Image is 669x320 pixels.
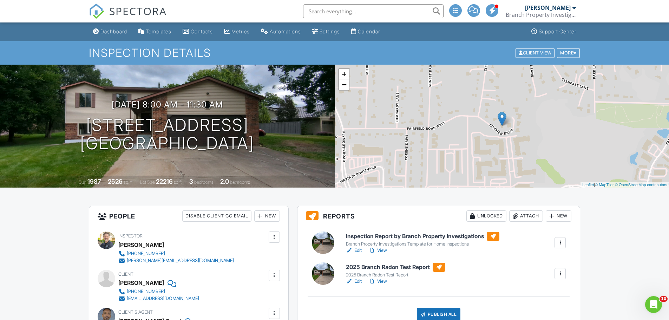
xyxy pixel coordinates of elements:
[118,272,133,277] span: Client
[127,251,165,256] div: [PHONE_NUMBER]
[118,250,234,257] a: [PHONE_NUMBER]
[182,210,251,222] div: Disable Client CC Email
[89,47,581,59] h1: Inspection Details
[112,100,223,109] h3: [DATE] 8:00 am - 11:30 am
[231,28,250,34] div: Metrics
[369,247,387,254] a: View
[127,296,199,301] div: [EMAIL_ADDRESS][DOMAIN_NAME]
[525,4,571,11] div: [PERSON_NAME]
[309,25,343,38] a: Settings
[191,28,213,34] div: Contacts
[529,25,579,38] a: Support Center
[660,296,668,302] span: 10
[118,309,153,315] span: Client's Agent
[557,48,580,58] div: More
[100,28,127,34] div: Dashboard
[127,258,234,263] div: [PERSON_NAME][EMAIL_ADDRESS][DOMAIN_NAME]
[346,232,499,241] h6: Inspection Report by Branch Property Investigations
[180,25,216,38] a: Contacts
[346,278,362,285] a: Edit
[539,28,576,34] div: Support Center
[297,206,580,226] h3: Reports
[346,263,445,272] h6: 2025 Branch Radon Test Report
[140,179,155,185] span: Lot Size
[108,178,123,185] div: 2526
[118,233,143,239] span: Inspector
[320,28,340,34] div: Settings
[90,25,130,38] a: Dashboard
[369,278,387,285] a: View
[358,28,380,34] div: Calendar
[89,206,288,226] h3: People
[136,25,174,38] a: Templates
[174,179,183,185] span: sq.ft.
[156,178,173,185] div: 22216
[118,257,234,264] a: [PERSON_NAME][EMAIL_ADDRESS][DOMAIN_NAME]
[221,25,252,38] a: Metrics
[506,11,576,18] div: Branch Property Investigations
[87,178,101,185] div: 1987
[615,183,667,187] a: © OpenStreetMap contributors
[466,210,506,222] div: Unlocked
[645,296,662,313] iframe: Intercom live chat
[89,9,167,24] a: SPECTORA
[515,50,556,55] a: Client View
[339,69,349,79] a: Zoom in
[346,272,445,278] div: 2025 Branch Radon Test Report
[582,183,594,187] a: Leaflet
[146,28,171,34] div: Templates
[127,289,165,294] div: [PHONE_NUMBER]
[118,288,199,295] a: [PHONE_NUMBER]
[595,183,614,187] a: © MapTiler
[89,4,104,19] img: The Best Home Inspection Software - Spectora
[348,25,383,38] a: Calendar
[220,178,229,185] div: 2.0
[339,79,349,90] a: Zoom out
[346,232,499,247] a: Inspection Report by Branch Property Investigations Branch Property Investigations Template for H...
[118,240,164,250] div: [PERSON_NAME]
[346,263,445,278] a: 2025 Branch Radon Test Report 2025 Branch Radon Test Report
[258,25,304,38] a: Automations (Advanced)
[546,210,571,222] div: New
[194,179,214,185] span: bedrooms
[581,182,669,188] div: |
[189,178,193,185] div: 3
[80,116,254,153] h1: [STREET_ADDRESS] [GEOGRAPHIC_DATA]
[346,247,362,254] a: Edit
[118,277,164,288] div: [PERSON_NAME]
[109,4,167,18] span: SPECTORA
[270,28,301,34] div: Automations
[509,210,543,222] div: Attach
[230,179,250,185] span: bathrooms
[124,179,133,185] span: sq. ft.
[303,4,444,18] input: Search everything...
[79,179,86,185] span: Built
[346,241,499,247] div: Branch Property Investigations Template for Home Inspections
[254,210,280,222] div: New
[118,295,199,302] a: [EMAIL_ADDRESS][DOMAIN_NAME]
[516,48,555,58] div: Client View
